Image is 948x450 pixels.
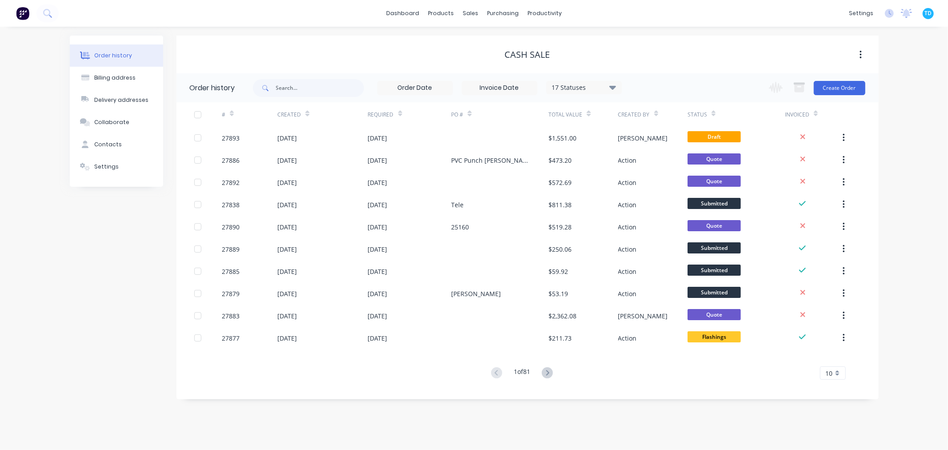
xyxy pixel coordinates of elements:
[94,74,136,82] div: Billing address
[368,102,452,127] div: Required
[368,311,388,321] div: [DATE]
[548,178,572,187] div: $572.69
[925,9,932,17] span: TD
[844,7,878,20] div: settings
[514,367,530,380] div: 1 of 81
[548,311,576,321] div: $2,362.08
[70,67,163,89] button: Billing address
[70,111,163,133] button: Collaborate
[505,49,550,60] div: CASH SALE
[368,289,388,298] div: [DATE]
[618,267,637,276] div: Action
[548,333,572,343] div: $211.73
[70,44,163,67] button: Order history
[277,267,297,276] div: [DATE]
[368,222,388,232] div: [DATE]
[222,245,240,254] div: 27889
[70,89,163,111] button: Delivery addresses
[451,200,464,209] div: Tele
[688,176,741,187] span: Quote
[368,245,388,254] div: [DATE]
[826,369,833,378] span: 10
[548,133,576,143] div: $1,551.00
[94,141,122,149] div: Contacts
[618,222,637,232] div: Action
[688,309,741,320] span: Quote
[451,111,463,119] div: PO #
[70,133,163,156] button: Contacts
[688,102,785,127] div: Status
[222,289,240,298] div: 27879
[16,7,29,20] img: Factory
[277,333,297,343] div: [DATE]
[688,265,741,276] span: Submitted
[618,111,650,119] div: Created By
[548,200,572,209] div: $811.38
[688,242,741,253] span: Submitted
[222,102,277,127] div: #
[94,52,132,60] div: Order history
[548,267,568,276] div: $59.92
[618,133,668,143] div: [PERSON_NAME]
[451,156,531,165] div: PVC Punch [PERSON_NAME]
[368,200,388,209] div: [DATE]
[277,222,297,232] div: [DATE]
[368,178,388,187] div: [DATE]
[547,83,621,92] div: 17 Statuses
[451,102,548,127] div: PO #
[222,200,240,209] div: 27838
[548,222,572,232] div: $519.28
[190,83,235,93] div: Order history
[368,333,388,343] div: [DATE]
[424,7,458,20] div: products
[222,156,240,165] div: 27886
[785,102,840,127] div: Invoiced
[618,245,637,254] div: Action
[523,7,566,20] div: productivity
[94,163,119,171] div: Settings
[618,289,637,298] div: Action
[688,287,741,298] span: Submitted
[462,81,537,95] input: Invoice Date
[548,102,618,127] div: Total Value
[368,156,388,165] div: [DATE]
[222,133,240,143] div: 27893
[688,220,741,231] span: Quote
[688,331,741,342] span: Flashings
[618,311,668,321] div: [PERSON_NAME]
[368,267,388,276] div: [DATE]
[548,111,582,119] div: Total Value
[382,7,424,20] a: dashboard
[222,333,240,343] div: 27877
[277,102,368,127] div: Created
[70,156,163,178] button: Settings
[277,133,297,143] div: [DATE]
[548,289,568,298] div: $53.19
[222,178,240,187] div: 27892
[222,222,240,232] div: 27890
[222,267,240,276] div: 27885
[483,7,523,20] div: purchasing
[368,111,394,119] div: Required
[451,289,501,298] div: [PERSON_NAME]
[277,111,301,119] div: Created
[688,198,741,209] span: Submitted
[458,7,483,20] div: sales
[618,178,637,187] div: Action
[277,289,297,298] div: [DATE]
[785,111,809,119] div: Invoiced
[277,200,297,209] div: [DATE]
[222,111,225,119] div: #
[618,102,688,127] div: Created By
[688,153,741,165] span: Quote
[618,156,637,165] div: Action
[688,111,707,119] div: Status
[378,81,452,95] input: Order Date
[277,178,297,187] div: [DATE]
[548,156,572,165] div: $473.20
[814,81,865,95] button: Create Order
[94,96,148,104] div: Delivery addresses
[277,245,297,254] div: [DATE]
[688,131,741,142] span: Draft
[618,200,637,209] div: Action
